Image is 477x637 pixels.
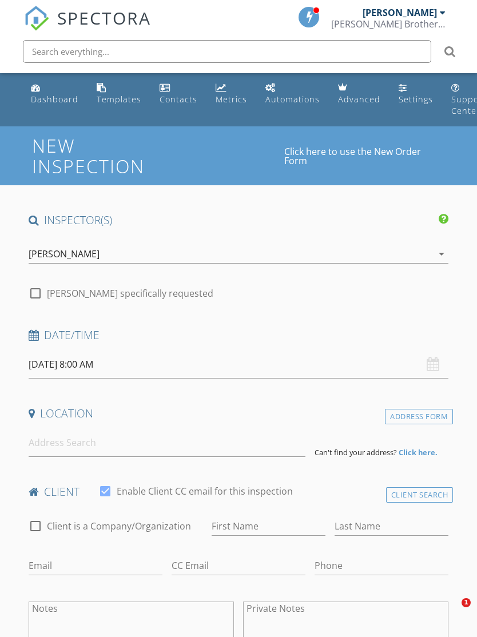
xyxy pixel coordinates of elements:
[29,213,449,228] h4: INSPECTOR(S)
[315,447,397,457] span: Can't find your address?
[333,78,385,110] a: Advanced
[155,78,202,110] a: Contacts
[26,78,83,110] a: Dashboard
[338,94,380,105] div: Advanced
[92,78,146,110] a: Templates
[32,136,284,176] h1: New Inspection
[284,147,445,165] a: Click here to use the New Order Form
[24,15,151,39] a: SPECTORA
[29,429,305,457] input: Address Search
[261,78,324,110] a: Automations (Basic)
[399,447,438,457] strong: Click here.
[29,351,449,379] input: Select date
[394,78,438,110] a: Settings
[160,94,197,105] div: Contacts
[385,409,453,424] div: Address Form
[24,6,49,31] img: The Best Home Inspection Software - Spectora
[211,78,252,110] a: Metrics
[265,94,320,105] div: Automations
[29,328,449,343] h4: Date/Time
[363,7,437,18] div: [PERSON_NAME]
[386,487,454,503] div: Client Search
[331,18,446,30] div: Kistler Brothers Home Inspection Inc.
[462,598,471,607] span: 1
[399,94,433,105] div: Settings
[47,520,191,532] label: Client is a Company/Organization
[117,485,293,497] label: Enable Client CC email for this inspection
[29,484,449,499] h4: client
[57,6,151,30] span: SPECTORA
[29,406,449,421] h4: Location
[438,598,466,626] iframe: Intercom live chat
[47,288,213,299] label: [PERSON_NAME] specifically requested
[435,247,448,261] i: arrow_drop_down
[97,94,141,105] div: Templates
[23,40,431,63] input: Search everything...
[216,94,247,105] div: Metrics
[29,249,100,259] div: [PERSON_NAME]
[31,94,78,105] div: Dashboard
